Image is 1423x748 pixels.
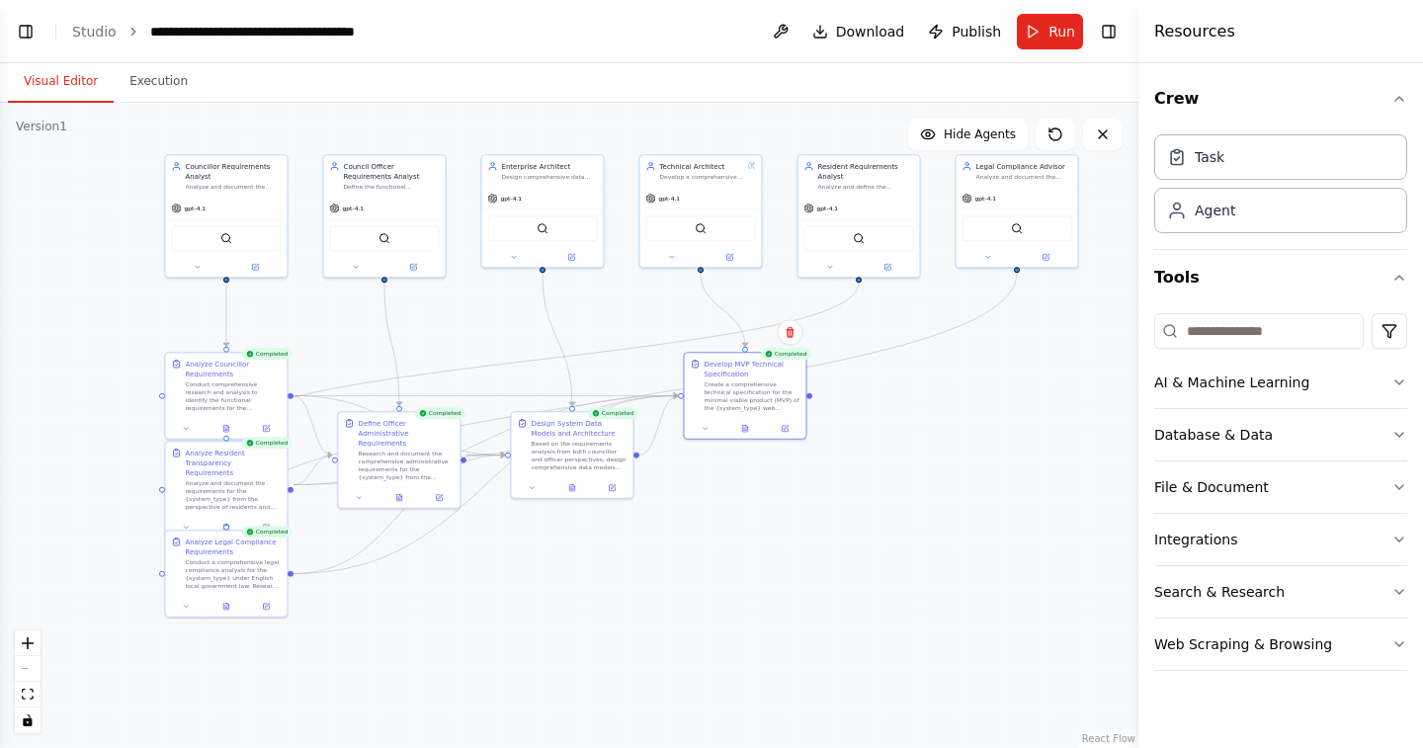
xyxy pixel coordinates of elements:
div: Define Officer Administrative Requirements [359,418,455,448]
div: Integrations [1154,530,1237,549]
div: React Flow controls [15,630,41,733]
span: gpt-4.1 [501,195,523,203]
g: Edge from d1f4d3c1-3a6a-474e-bd4e-f9ae6c8c0368 to fd416669-909a-4ef5-87af-1b7e546a6172 [293,390,678,400]
div: CompletedDevelop MVP Technical SpecificationCreate a comprehensive technical specification for th... [684,352,807,440]
div: Legal Compliance AdvisorAnalyze and document the legal and regulatory compliance requirements for... [956,154,1079,268]
div: Legal Compliance Advisor [976,161,1072,171]
g: Edge from 35b70a88-0436-44c9-80d0-b465c48dece2 to daacfe8e-009f-4900-8fed-93883c1b6fe9 [221,283,864,436]
div: Resident Requirements AnalystAnalyze and define the requirements of {system_type} from the perspe... [797,154,921,278]
h4: Resources [1154,20,1235,43]
div: Analyze Resident Transparency Requirements [186,448,282,477]
button: Download [804,14,913,49]
div: Analyze and document the functional requirements for a {system_type} from the perspective of coun... [186,183,282,191]
img: SerplyWebSearchTool [1011,222,1023,234]
div: Completed [588,407,638,419]
a: Studio [72,24,117,40]
button: Tools [1154,250,1407,305]
div: Councillor Requirements Analyst [186,161,282,181]
div: Analyze Councillor Requirements [186,359,282,378]
div: Agent [1195,201,1235,220]
button: Open in side panel [422,492,456,504]
div: Completed [415,407,465,419]
button: Open in side panel [249,522,283,534]
button: Open in side panel [544,251,600,263]
img: SerplyWebSearchTool [695,222,707,234]
span: gpt-4.1 [817,205,839,212]
button: Open in side panel [1018,251,1074,263]
span: gpt-4.1 [185,205,207,212]
g: Edge from 7ed359fb-55e5-4f62-8b67-904ddd913156 to d1f4d3c1-3a6a-474e-bd4e-f9ae6c8c0368 [221,283,231,347]
button: View output [206,601,247,613]
button: Hide Agents [908,119,1028,150]
div: Resident Requirements Analyst [818,161,914,181]
div: Completed [242,348,293,360]
div: Completed [761,348,811,360]
g: Edge from d04495d6-9d57-471f-a5b6-65ffc7e4d58f to 55b2f7bd-dfb2-4754-ac9e-4774d876fcec [221,273,1022,525]
button: Database & Data [1154,409,1407,460]
g: Edge from d1f4d3c1-3a6a-474e-bd4e-f9ae6c8c0368 to acde90d7-5800-4275-9ae4-cd52763e98ab [293,390,332,459]
button: Open in side panel [249,601,283,613]
div: Conduct comprehensive research and analysis to identify the functional requirements for the {syst... [186,380,282,412]
div: CompletedDefine Officer Administrative RequirementsResearch and document the comprehensive admini... [338,411,461,509]
button: Hide right sidebar [1095,18,1123,45]
button: toggle interactivity [15,707,41,733]
div: Define the functional requirements for a {system_type} from the perspective of the Proper Officer... [344,183,440,191]
div: CompletedDesign System Data Models and ArchitectureBased on the requirements analysis from both c... [511,411,634,499]
button: Open in side panel [860,261,916,273]
div: Web Scraping & Browsing [1154,634,1332,654]
span: gpt-4.1 [343,205,365,212]
g: Edge from 5f5096e3-d3a4-4bb2-b1bd-efd79b0194ee to 7d0cc472-9780-46df-ac37-22e8e3ddfbc1 [538,273,577,406]
div: Council Officer Requirements Analyst [344,161,440,181]
div: CompletedAnalyze Councillor RequirementsConduct comprehensive research and analysis to identify t... [165,352,289,440]
div: Version 1 [16,119,67,134]
button: Integrations [1154,514,1407,565]
div: AI & Machine Learning [1154,373,1309,392]
button: Publish [920,14,1009,49]
button: Open in side panel [595,482,628,494]
g: Edge from daacfe8e-009f-4900-8fed-93883c1b6fe9 to fd416669-909a-4ef5-87af-1b7e546a6172 [293,390,678,489]
div: Develop a comprehensive technical specification for the minimal viable product (MVP) of the {syst... [660,173,744,181]
span: Publish [952,22,1001,42]
button: View output [206,522,247,534]
button: Show left sidebar [12,18,40,45]
a: React Flow attribution [1082,733,1135,744]
div: File & Document [1154,477,1269,497]
div: Design comprehensive data models and system architecture for the {system_type} based on the gathe... [502,173,598,181]
div: Task [1195,147,1224,167]
button: Execution [114,61,204,103]
div: Database & Data [1154,425,1273,445]
div: Design System Data Models and Architecture [532,418,628,438]
g: Edge from 928e1f6f-caf8-434f-977a-af6f9b602e97 to acde90d7-5800-4275-9ae4-cd52763e98ab [379,283,404,406]
button: Open in side panel [385,261,442,273]
div: Technical Architect [660,161,744,171]
g: Edge from 7d0cc472-9780-46df-ac37-22e8e3ddfbc1 to fd416669-909a-4ef5-87af-1b7e546a6172 [639,390,678,459]
div: CompletedAnalyze Legal Compliance RequirementsConduct a comprehensive legal compliance analysis f... [165,530,289,618]
button: View output [551,482,593,494]
nav: breadcrumb [72,22,373,42]
button: View output [724,423,766,435]
div: Enterprise ArchitectDesign comprehensive data models and system architecture for the {system_type... [481,154,605,268]
div: Analyze and document the requirements for the {system_type} from the perspective of residents and... [186,479,282,511]
div: Completed [242,526,293,538]
div: Conduct a comprehensive legal compliance analysis for the {system_type} under English local gover... [186,558,282,590]
div: Research and document the comprehensive administrative requirements for the {system_type} from th... [359,450,455,481]
button: Visual Editor [8,61,114,103]
span: gpt-4.1 [975,195,997,203]
div: Search & Research [1154,582,1285,602]
div: Create a comprehensive technical specification for the minimal viable product (MVP) of the {syste... [705,380,800,412]
button: Crew [1154,71,1407,126]
img: SerplyWebSearchTool [220,232,232,244]
g: Edge from 337b8954-6fd4-40a0-bb7f-736cb31df28d to fd416669-909a-4ef5-87af-1b7e546a6172 [696,273,750,347]
div: Technical ArchitectDevelop a comprehensive technical specification for the minimal viable product... [639,154,763,268]
button: Web Scraping & Browsing [1154,619,1407,670]
button: Run [1017,14,1083,49]
span: Download [836,22,905,42]
button: Delete node [778,319,803,345]
div: Analyze and document the legal and regulatory compliance requirements for {system_type} within th... [976,173,1072,181]
div: Develop MVP Technical Specification [705,359,800,378]
div: Enterprise Architect [502,161,598,171]
div: Tools [1154,305,1407,687]
button: Search & Research [1154,566,1407,618]
button: Open in side panel [249,423,283,435]
div: Crew [1154,126,1407,249]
